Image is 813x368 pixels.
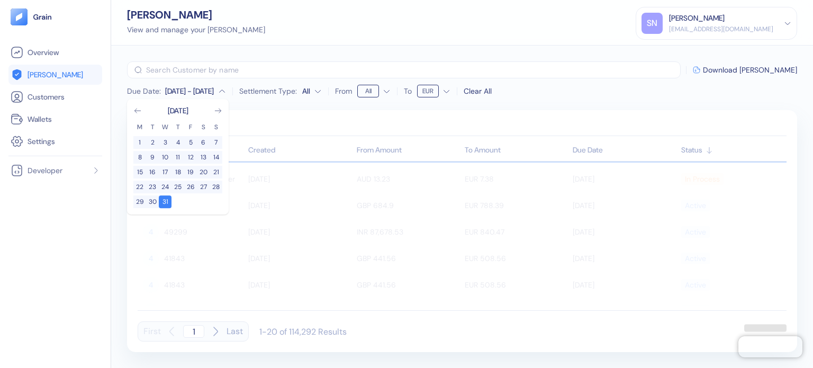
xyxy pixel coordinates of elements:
[171,166,184,178] button: 18
[133,195,146,208] button: 29
[168,105,188,116] div: [DATE]
[146,166,159,178] button: 16
[184,122,197,132] th: Friday
[197,166,210,178] button: 20
[462,140,570,161] th: To Amount
[184,151,197,164] button: 12
[133,151,146,164] button: 8
[197,151,210,164] button: 13
[669,24,773,34] div: [EMAIL_ADDRESS][DOMAIN_NAME]
[669,13,725,24] div: [PERSON_NAME]
[143,321,161,342] button: First
[11,46,100,59] a: Overview
[127,86,226,96] button: Due Date:[DATE] - [DATE]
[159,122,171,132] th: Wednesday
[165,86,214,96] div: [DATE] - [DATE]
[302,83,322,100] button: Settlement Type:
[171,181,184,193] button: 25
[127,86,161,96] span: Due Date :
[146,136,159,149] button: 2
[738,336,802,357] iframe: Chatra live chat
[159,166,171,178] button: 17
[239,87,297,95] label: Settlement Type:
[146,122,159,132] th: Tuesday
[171,136,184,149] button: 4
[210,122,222,132] th: Sunday
[214,106,222,115] button: Go to next month
[573,145,675,156] div: Sort ascending
[28,136,55,147] span: Settings
[133,122,146,132] th: Monday
[354,140,462,161] th: From Amount
[11,91,100,103] a: Customers
[417,83,450,100] button: To
[159,195,171,208] button: 31
[33,13,52,21] img: logo
[210,136,222,149] button: 7
[127,10,265,20] div: [PERSON_NAME]
[642,13,663,34] div: SN
[197,181,210,193] button: 27
[197,136,210,149] button: 6
[11,113,100,125] a: Wallets
[210,151,222,164] button: 14
[357,83,391,100] button: From
[681,145,781,156] div: Sort ascending
[184,136,197,149] button: 5
[404,87,412,95] label: To
[159,136,171,149] button: 3
[28,92,65,102] span: Customers
[197,122,210,132] th: Saturday
[133,181,146,193] button: 22
[464,86,492,97] div: Clear All
[335,87,352,95] label: From
[127,24,265,35] div: View and manage your [PERSON_NAME]
[184,166,197,178] button: 19
[227,321,243,342] button: Last
[703,66,797,74] span: Download [PERSON_NAME]
[159,181,171,193] button: 24
[210,166,222,178] button: 21
[11,68,100,81] a: [PERSON_NAME]
[693,66,797,74] button: Download [PERSON_NAME]
[28,165,62,176] span: Developer
[259,326,347,337] div: 1-20 of 114,292 Results
[28,69,83,80] span: [PERSON_NAME]
[133,136,146,149] button: 1
[133,166,146,178] button: 15
[171,151,184,164] button: 11
[248,145,351,156] div: Sort ascending
[146,61,681,78] input: Search Customer by name
[171,122,184,132] th: Thursday
[146,151,159,164] button: 9
[146,195,159,208] button: 30
[11,8,28,25] img: logo-tablet-V2.svg
[146,181,159,193] button: 23
[184,181,197,193] button: 26
[11,135,100,148] a: Settings
[28,47,59,58] span: Overview
[159,151,171,164] button: 10
[28,114,52,124] span: Wallets
[210,181,222,193] button: 28
[133,106,142,115] button: Go to previous month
